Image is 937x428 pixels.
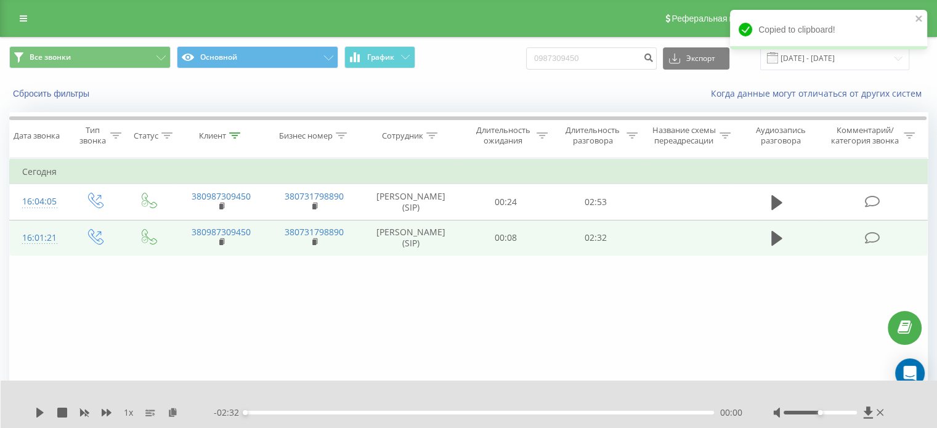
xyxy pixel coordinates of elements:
div: Тип звонка [78,125,107,146]
div: Accessibility label [817,410,822,415]
div: Клиент [199,131,226,141]
div: Аудиозапись разговора [745,125,817,146]
input: Поиск по номеру [526,47,657,70]
div: Статус [134,131,158,141]
button: Экспорт [663,47,729,70]
td: 00:08 [461,220,551,256]
button: Основной [177,46,338,68]
div: Сотрудник [382,131,423,141]
td: 00:24 [461,184,551,220]
td: 02:32 [551,220,640,256]
div: Комментарий/категория звонка [829,125,901,146]
div: 16:01:21 [22,226,55,250]
td: [PERSON_NAME] (SIP) [361,220,461,256]
div: 16:04:05 [22,190,55,214]
button: Сбросить фильтры [9,88,95,99]
span: График [367,53,394,62]
div: Длительность разговора [562,125,623,146]
a: 380731798890 [285,190,344,202]
div: Бизнес номер [279,131,333,141]
span: 00:00 [720,406,742,419]
td: 02:53 [551,184,640,220]
a: 380987309450 [192,190,251,202]
a: Когда данные могут отличаться от других систем [711,87,928,99]
td: [PERSON_NAME] (SIP) [361,184,461,220]
span: Все звонки [30,52,71,62]
div: Copied to clipboard! [730,10,927,49]
button: График [344,46,415,68]
div: Дата звонка [14,131,60,141]
div: Open Intercom Messenger [895,358,925,388]
a: 380731798890 [285,226,344,238]
span: - 02:32 [214,406,245,419]
div: Длительность ожидания [473,125,534,146]
td: Сегодня [10,159,928,184]
div: Название схемы переадресации [652,125,716,146]
span: 1 x [124,406,133,419]
a: 380987309450 [192,226,251,238]
div: Accessibility label [243,410,248,415]
button: close [915,14,923,25]
span: Реферальная программа [671,14,773,23]
button: Все звонки [9,46,171,68]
